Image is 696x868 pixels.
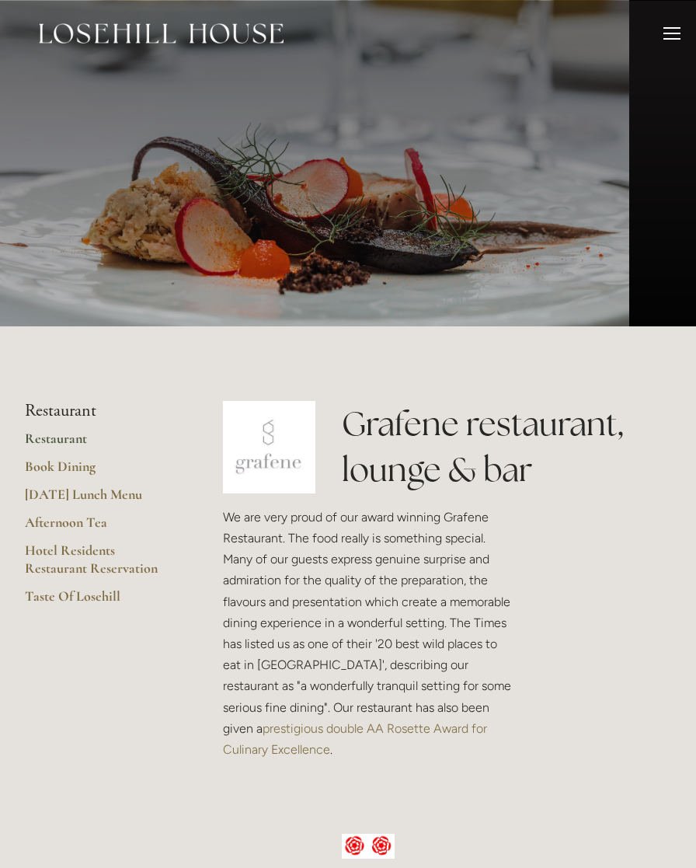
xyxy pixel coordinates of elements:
[25,514,173,542] a: Afternoon Tea
[39,23,284,44] img: Losehill House
[25,430,173,458] a: Restaurant
[223,721,490,757] a: prestigious double AA Rosette Award for Culinary Excellence
[25,486,173,514] a: [DATE] Lunch Menu
[223,507,513,760] p: We are very proud of our award winning Grafene Restaurant. The food really is something special. ...
[25,587,173,615] a: Taste Of Losehill
[25,542,173,587] a: Hotel Residents Restaurant Reservation
[25,401,173,421] li: Restaurant
[25,458,173,486] a: Book Dining
[342,401,671,493] h1: Grafene restaurant, lounge & bar
[342,834,395,859] img: AA culinary excellence.jpg
[223,401,315,493] img: grafene.jpg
